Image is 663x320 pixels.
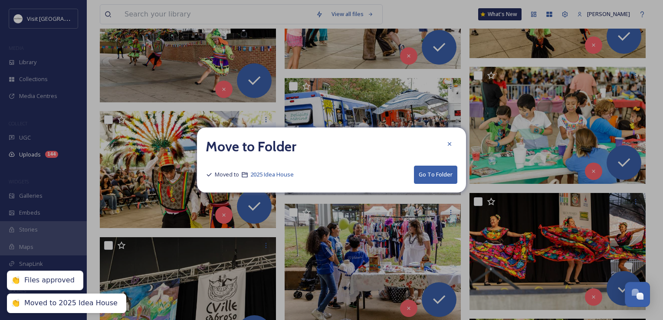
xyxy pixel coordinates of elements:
[206,136,296,157] h2: Move to Folder
[414,166,457,183] button: Go To Folder
[250,169,294,180] a: 2025 Idea House
[215,170,239,179] span: Moved to
[11,299,20,308] div: 👏
[24,299,118,308] div: Moved to 2025 Idea House
[24,276,75,285] div: Files approved
[625,282,650,307] button: Open Chat
[11,276,20,285] div: 👏
[250,170,294,178] span: 2025 Idea House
